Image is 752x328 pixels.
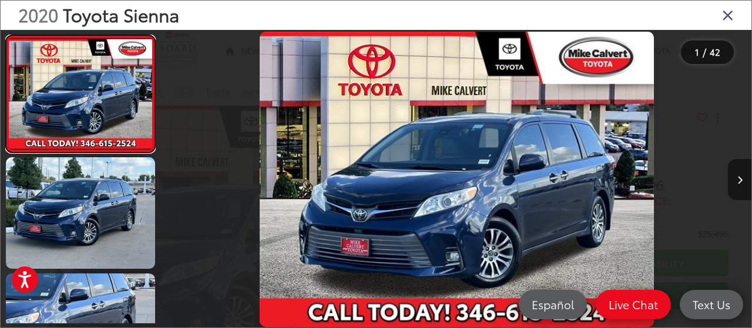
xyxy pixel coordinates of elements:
img: 2020 Toyota Sienna XLE [4,156,156,270]
a: Live Chat [596,290,671,319]
a: Text Us [680,290,743,319]
a: Español [519,290,587,319]
div: 2020 Toyota Sienna XLE 0 [163,32,751,327]
span: 42 [710,45,720,58]
span: / [701,48,707,56]
img: 2020 Toyota Sienna XLE [8,39,153,148]
span: Toyota Sienna [63,2,179,27]
button: Next image [728,159,751,200]
span: 2020 [18,2,58,27]
span: Español [526,297,580,312]
i: Close gallery [722,7,734,22]
span: 1 [695,45,699,58]
img: 2020 Toyota Sienna XLE [260,32,654,327]
span: Live Chat [603,297,664,312]
span: Text Us [687,297,736,312]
